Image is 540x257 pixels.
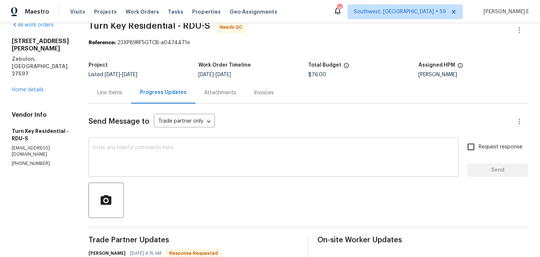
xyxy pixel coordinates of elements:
[317,236,528,244] span: On-site Worker Updates
[418,72,528,77] div: [PERSON_NAME]
[89,236,299,244] span: Trade Partner Updates
[12,145,71,158] p: [EMAIL_ADDRESS][DOMAIN_NAME]
[12,38,71,52] h2: [STREET_ADDRESS][PERSON_NAME]
[105,72,137,77] span: -
[230,8,277,15] span: Geo Assignments
[122,72,137,77] span: [DATE]
[70,8,85,15] span: Visits
[154,116,215,128] div: Trade partner only
[198,72,231,77] span: -
[89,63,108,68] h5: Project
[105,72,120,77] span: [DATE]
[220,24,245,31] span: Needs QC
[12,55,71,77] h5: Zebulon, [GEOGRAPHIC_DATA] 27597
[198,63,251,68] h5: Work Order Timeline
[89,21,210,30] span: Turn Key Residential - RDU-S
[140,89,187,96] div: Progress Updates
[89,40,116,45] b: Reference:
[97,89,122,96] div: Line Items
[192,8,221,15] span: Properties
[337,4,342,12] div: 794
[457,63,463,72] span: The hpm assigned to this work order.
[204,89,236,96] div: Attachments
[12,161,71,167] p: [PHONE_NUMBER]
[126,8,159,15] span: Work Orders
[166,250,221,257] span: Response Requested
[25,8,49,15] span: Maestro
[89,250,126,257] h6: [PERSON_NAME]
[479,143,522,151] span: Request response
[12,22,54,28] a: All work orders
[89,118,150,125] span: Send Message to
[418,63,455,68] h5: Assigned HPM
[308,63,341,68] h5: Total Budget
[254,89,274,96] div: Invoices
[198,72,214,77] span: [DATE]
[130,250,161,257] span: [DATE] 4:15 AM
[343,63,349,72] span: The total cost of line items that have been proposed by Opendoor. This sum includes line items th...
[94,8,117,15] span: Projects
[89,39,528,46] div: 23XP89RF5GTCB-a0474471e
[480,8,529,15] span: [PERSON_NAME] E
[89,72,137,77] span: Listed
[12,111,71,119] h4: Vendor Info
[354,8,446,15] span: Southwest, [GEOGRAPHIC_DATA] + 59
[12,87,44,92] a: Home details
[308,72,326,77] span: $76.00
[216,72,231,77] span: [DATE]
[168,9,183,14] span: Tasks
[12,127,71,142] h5: Turn Key Residential - RDU-S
